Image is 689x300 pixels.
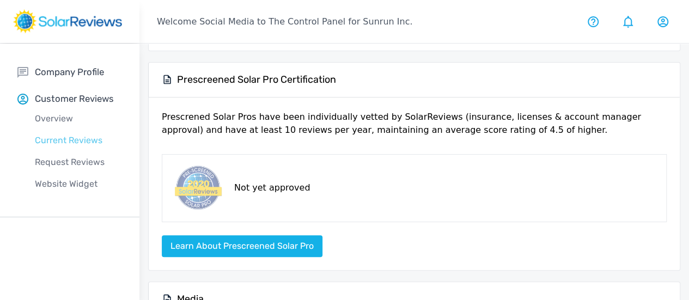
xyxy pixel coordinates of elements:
p: Customer Reviews [35,92,114,106]
h5: Prescreened Solar Pro Certification [177,74,336,86]
button: Learn about Prescreened Solar Pro [162,235,322,257]
p: Request Reviews [17,156,139,169]
p: Website Widget [17,177,139,191]
a: Overview [17,108,139,130]
p: Prescrened Solar Pros have been individually vetted by SolarReviews (insurance, licenses & accoun... [162,111,667,145]
a: Current Reviews [17,130,139,151]
a: Learn about Prescreened Solar Pro [162,241,322,251]
p: Company Profile [35,65,104,79]
p: Overview [17,112,139,125]
a: Website Widget [17,173,139,195]
p: Not yet approved [234,181,310,194]
a: Request Reviews [17,151,139,173]
p: Welcome Social Media to The Control Panel for Sunrun Inc. [157,15,412,28]
img: prescreened-badge.png [171,163,223,213]
p: Current Reviews [17,134,139,147]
